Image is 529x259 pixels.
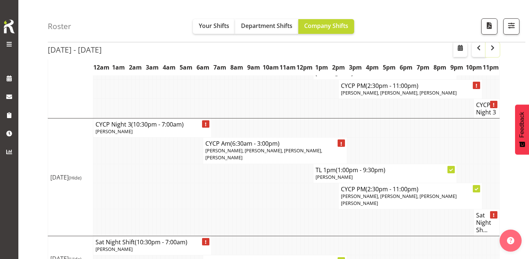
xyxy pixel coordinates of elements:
[476,101,497,116] h4: CYCP Night 3
[476,212,497,234] h4: Sat Night Sh...
[135,238,187,246] span: (10:30pm - 7:00am)
[316,174,353,180] span: [PERSON_NAME]
[507,237,514,244] img: help-xxl-2.png
[316,70,353,77] span: [PERSON_NAME]
[193,19,235,34] button: Your Shifts
[336,166,385,174] span: (1:00pm - 9:30pm)
[205,140,345,147] h4: CYCP Am
[96,121,209,128] h4: CYCP Night 3
[127,59,144,76] th: 2am
[262,59,279,76] th: 10am
[195,59,212,76] th: 6am
[519,112,525,138] span: Feedback
[241,22,292,30] span: Department Shifts
[381,59,397,76] th: 5pm
[341,193,457,206] span: [PERSON_NAME], [PERSON_NAME], [PERSON_NAME] [PERSON_NAME]
[131,120,184,128] span: (10:30pm - 7:00am)
[449,59,465,76] th: 9pm
[205,147,322,161] span: [PERSON_NAME], [PERSON_NAME], [PERSON_NAME], [PERSON_NAME]
[298,19,354,34] button: Company Shifts
[161,59,178,76] th: 4am
[316,166,455,174] h4: TL 1pm
[230,139,280,148] span: (6:30am - 3:00pm)
[144,59,161,76] th: 3am
[235,19,298,34] button: Department Shifts
[228,59,245,76] th: 8am
[364,59,381,76] th: 4pm
[481,18,497,35] button: Download a PDF of the roster according to the set date range.
[398,59,415,76] th: 6pm
[341,89,457,96] span: [PERSON_NAME], [PERSON_NAME], [PERSON_NAME]
[341,82,480,89] h4: CYCP PM
[453,42,467,57] button: Select a specific date within the roster.
[48,22,71,31] h4: Roster
[212,59,228,76] th: 7am
[93,59,110,76] th: 12am
[178,59,195,76] th: 5am
[69,174,82,181] span: (Hide)
[96,128,133,135] span: [PERSON_NAME]
[432,59,449,76] th: 8pm
[199,22,229,30] span: Your Shifts
[48,45,102,54] h2: [DATE] - [DATE]
[48,118,93,236] td: [DATE]
[110,59,127,76] th: 1am
[465,59,482,76] th: 10pm
[304,22,348,30] span: Company Shifts
[415,59,432,76] th: 7pm
[313,59,330,76] th: 1pm
[279,59,296,76] th: 11am
[482,59,500,76] th: 11pm
[96,246,133,252] span: [PERSON_NAME]
[503,18,519,35] button: Filter Shifts
[2,18,17,35] img: Rosterit icon logo
[366,82,418,90] span: (2:30pm - 11:00pm)
[330,59,347,76] th: 2pm
[347,59,364,76] th: 3pm
[366,185,418,193] span: (2:30pm - 11:00pm)
[296,59,313,76] th: 12pm
[341,185,480,193] h4: CYCP PM
[245,59,262,76] th: 9am
[515,104,529,155] button: Feedback - Show survey
[96,238,209,246] h4: Sat Night Shift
